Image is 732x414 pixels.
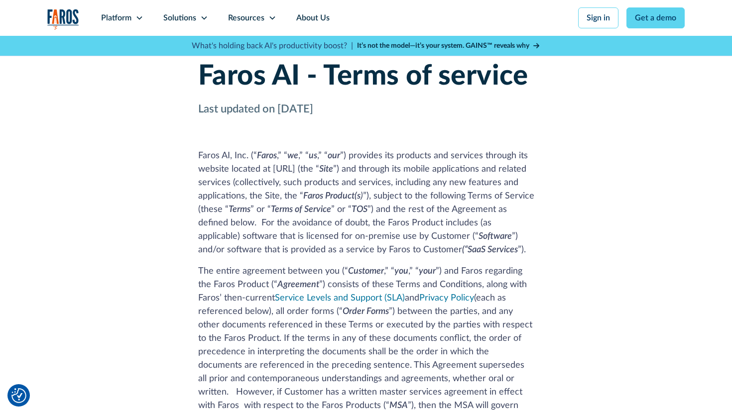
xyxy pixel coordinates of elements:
[11,388,26,403] button: Cookie Settings
[287,151,298,160] em: we
[47,9,79,29] img: Logo of the analytics and reporting company Faros.
[47,9,79,29] a: home
[163,12,196,24] div: Solutions
[578,7,618,28] a: Sign in
[479,232,512,241] em: Software
[357,41,540,51] a: It’s not the model—it’s your system. GAINS™ reveals why
[275,294,405,303] a: Service Levels and Support (SLA)
[257,151,277,160] em: Faros
[192,40,353,52] p: What's holding back AI's productivity boost? |
[348,267,384,276] em: Customer
[198,101,534,117] p: Last updated on [DATE]
[303,192,361,201] em: Faros Product(s
[228,12,264,24] div: Resources
[419,267,436,276] em: your
[11,388,26,403] img: Revisit consent button
[389,401,408,410] em: MSA
[319,165,333,174] em: Site
[462,245,518,254] em: (“SaaS Services
[271,205,331,214] em: Terms of Service
[198,149,534,257] p: Faros AI, Inc. (“ ,” “ ,” “ ,” “ ”) provides its products and services through its website locate...
[352,205,367,214] em: TOS
[229,205,250,214] em: Terms
[357,42,529,49] strong: It’s not the model—it’s your system. GAINS™ reveals why
[198,60,534,93] h1: Faros AI - Terms of service
[277,280,319,289] em: Agreement
[394,267,408,276] em: you
[626,7,685,28] a: Get a demo
[309,151,317,160] em: us
[101,12,131,24] div: Platform
[361,192,363,201] em: )
[328,151,340,160] em: our
[343,307,389,316] em: Order Forms
[419,294,474,303] a: Privacy Policy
